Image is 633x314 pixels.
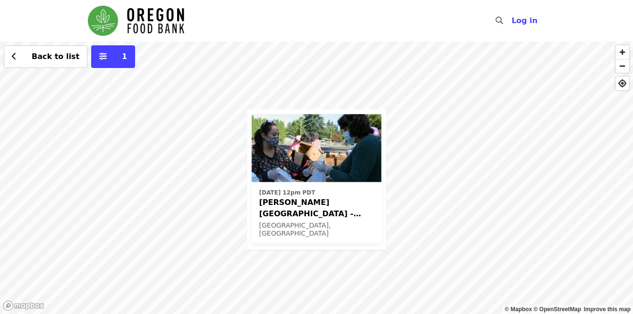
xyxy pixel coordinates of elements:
[616,59,629,73] button: Zoom Out
[252,114,382,243] a: See details for "Sitton Elementary - Free Food Market (16+)"
[616,76,629,90] button: Find My Location
[259,188,316,196] time: [DATE] 12pm PDT
[496,16,503,25] i: search icon
[504,11,545,30] button: Log in
[32,52,79,61] span: Back to list
[4,45,87,68] button: Back to list
[91,45,135,68] button: More filters (1 selected)
[512,16,538,25] span: Log in
[99,52,107,61] i: sliders-h icon
[616,45,629,59] button: Zoom In
[122,52,127,61] span: 1
[584,306,631,313] a: Map feedback
[505,306,532,313] a: Mapbox
[509,9,516,32] input: Search
[259,221,374,237] div: [GEOGRAPHIC_DATA], [GEOGRAPHIC_DATA]
[12,52,17,61] i: chevron-left icon
[252,114,382,182] img: Sitton Elementary - Free Food Market (16+) organized by Oregon Food Bank
[88,6,184,36] img: Oregon Food Bank - Home
[3,300,44,311] a: Mapbox logo
[259,196,374,219] span: [PERSON_NAME][GEOGRAPHIC_DATA] - Free Food Market (16+)
[533,306,581,313] a: OpenStreetMap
